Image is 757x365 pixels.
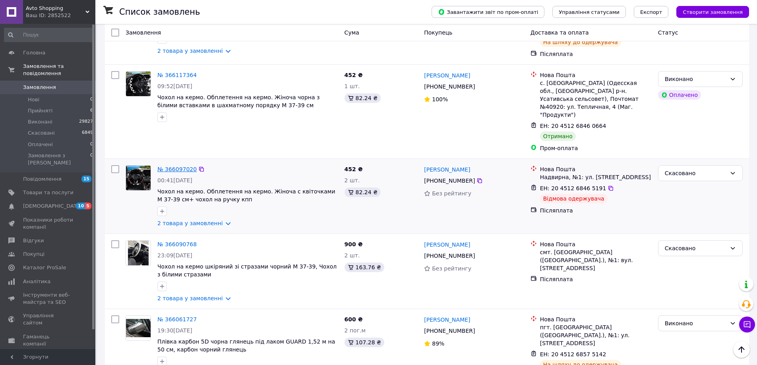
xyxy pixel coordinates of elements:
a: № 366061727 [157,316,197,323]
span: Avto Shopping [26,5,85,12]
a: [PERSON_NAME] [424,241,470,249]
a: Фото товару [126,165,151,191]
div: Отримано [540,131,576,141]
span: Доставка та оплата [530,29,589,36]
span: 452 ₴ [345,166,363,172]
input: Пошук [4,28,94,42]
div: [PHONE_NUMBER] [422,81,476,92]
span: ЕН: 20 4512 6857 5142 [540,351,606,357]
a: Чохол на кермо шкіряний зі стразами чорний М 37-39, Чохол з білими стразами [157,263,337,278]
span: 09:52[DATE] [157,83,192,89]
span: Інструменти веб-майстра та SEO [23,292,74,306]
a: Чохол на кермо. Обплетення на кермо. Жіноча с квіточками М 37-39 см+ чохол на ручку кпп [157,188,335,203]
a: 2 товара у замовленні [157,295,223,301]
span: Без рейтингу [432,190,471,197]
a: Фото товару [126,315,151,341]
span: 900 ₴ [345,241,363,247]
div: На шляху до одержувача [540,37,621,47]
span: Скасовані [28,129,55,137]
div: [PHONE_NUMBER] [422,325,476,336]
span: 89% [432,340,444,347]
span: Покупець [424,29,452,36]
span: Аналітика [23,278,50,285]
div: Нова Пошта [540,240,652,248]
span: 23:09[DATE] [157,252,192,259]
div: Нова Пошта [540,165,652,173]
span: Гаманець компанії [23,333,74,348]
span: 2 пог.м [345,327,366,334]
span: Управління статусами [559,9,620,15]
div: Відмова одержувача [540,194,608,203]
span: 452 ₴ [345,72,363,78]
span: 10 [76,203,85,209]
span: Нові [28,96,39,103]
a: [PERSON_NAME] [424,166,470,174]
a: Плівка карбон 5D чорна глянець під лаком GUARD 1,52 м на 50 см, карбон чорний глянець [157,338,335,353]
span: 2 шт. [345,177,360,183]
a: 2 товара у замовленні [157,220,223,226]
div: Скасовано [665,244,726,253]
h1: Список замовлень [119,7,200,17]
span: 1 шт. [345,83,360,89]
span: Оплачені [28,141,53,148]
span: Без рейтингу [432,265,471,272]
a: 2 товара у замовленні [157,48,223,54]
span: 0 [90,96,93,103]
a: [PERSON_NAME] [424,71,470,79]
div: [PHONE_NUMBER] [422,175,476,186]
span: 6 [90,107,93,114]
span: 15 [81,176,91,182]
div: Виконано [665,319,726,328]
button: Створити замовлення [676,6,749,18]
div: Нова Пошта [540,71,652,79]
div: пгт. [GEOGRAPHIC_DATA] ([GEOGRAPHIC_DATA].), №1: ул. [STREET_ADDRESS] [540,323,652,347]
span: Прийняті [28,107,52,114]
span: Замовлення та повідомлення [23,63,95,77]
span: 6849 [82,129,93,137]
div: 107.28 ₴ [345,338,384,347]
button: Наверх [733,341,750,358]
span: Завантажити звіт по пром-оплаті [438,8,538,15]
span: [DEMOGRAPHIC_DATA] [23,203,82,210]
span: Управління сайтом [23,312,74,326]
span: 100% [432,96,448,102]
span: Виконані [28,118,52,126]
div: 163.76 ₴ [345,263,384,272]
img: Фото товару [126,166,151,190]
span: 29827 [79,118,93,126]
div: Післяплата [540,275,652,283]
div: Скасовано [665,169,726,178]
div: Пром-оплата [540,144,652,152]
a: Чохол на кермо. Обплетення на кермо. Жіноча чорна з білими вставками в шахматному порядку М 37-39 см [157,94,319,108]
span: Повідомлення [23,176,62,183]
div: Оплачено [658,90,701,100]
span: Каталог ProSale [23,264,66,271]
a: № 366090768 [157,241,197,247]
img: Фото товару [128,241,148,265]
div: 82.24 ₴ [345,187,381,197]
div: Надвирна, №1: ул. [STREET_ADDRESS] [540,173,652,181]
span: Статус [658,29,678,36]
img: Фото товару [126,319,151,337]
a: [PERSON_NAME] [424,316,470,324]
button: Завантажити звіт по пром-оплаті [432,6,544,18]
span: 5 [85,203,91,209]
span: 0 [90,141,93,148]
a: № 366097020 [157,166,197,172]
div: Нова Пошта [540,315,652,323]
div: Післяплата [540,50,652,58]
span: Замовлення з [PERSON_NAME] [28,152,90,166]
div: 82.24 ₴ [345,93,381,103]
span: 600 ₴ [345,316,363,323]
div: [PHONE_NUMBER] [422,250,476,261]
div: Післяплата [540,207,652,214]
div: Виконано [665,75,726,83]
button: Чат з покупцем [739,317,755,332]
button: Управління статусами [552,6,626,18]
span: Головна [23,49,45,56]
span: Створити замовлення [683,9,743,15]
